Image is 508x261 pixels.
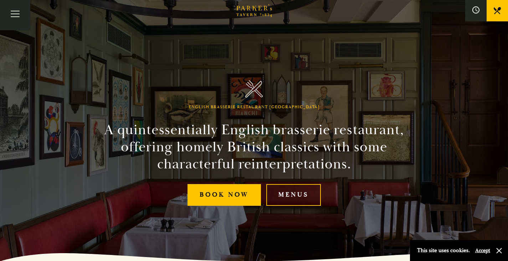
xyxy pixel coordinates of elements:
a: Menus [266,184,321,206]
img: Parker's Tavern Brasserie Cambridge [245,80,263,98]
p: This site uses cookies. [417,245,470,256]
h1: English Brasserie Restaurant [GEOGRAPHIC_DATA] [189,105,320,110]
a: Book Now [188,184,261,206]
button: Close and accept [496,247,503,254]
button: Accept [475,247,490,254]
h2: A quintessentially English brasserie restaurant, offering homely British classics with some chara... [92,121,417,173]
